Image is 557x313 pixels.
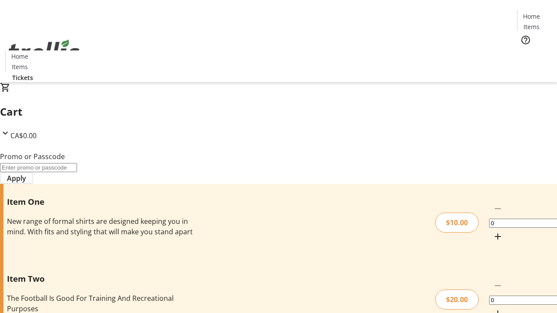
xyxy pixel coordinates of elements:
[435,290,479,310] div: $20.00
[489,228,507,245] button: Increment by one
[7,273,197,285] h3: Item Two
[517,12,545,21] a: Home
[10,131,37,140] span: CA$0.00
[7,216,197,237] div: New range of formal shirts are designed keeping you in mind. With fits and styling that will make...
[517,31,534,49] button: Help
[524,50,545,60] span: Tickets
[517,22,545,31] a: Items
[523,12,540,21] span: Home
[523,22,540,31] span: Items
[6,52,34,61] a: Home
[7,196,197,208] h3: Item One
[435,213,479,233] div: $10.00
[5,30,83,73] img: Orient E2E Organization 6uU3ANMNi8's Logo
[11,52,28,61] span: Home
[517,50,552,60] a: Tickets
[6,62,34,71] a: Items
[7,173,26,183] span: Apply
[12,73,33,82] span: Tickets
[5,73,40,82] a: Tickets
[12,62,28,71] span: Items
